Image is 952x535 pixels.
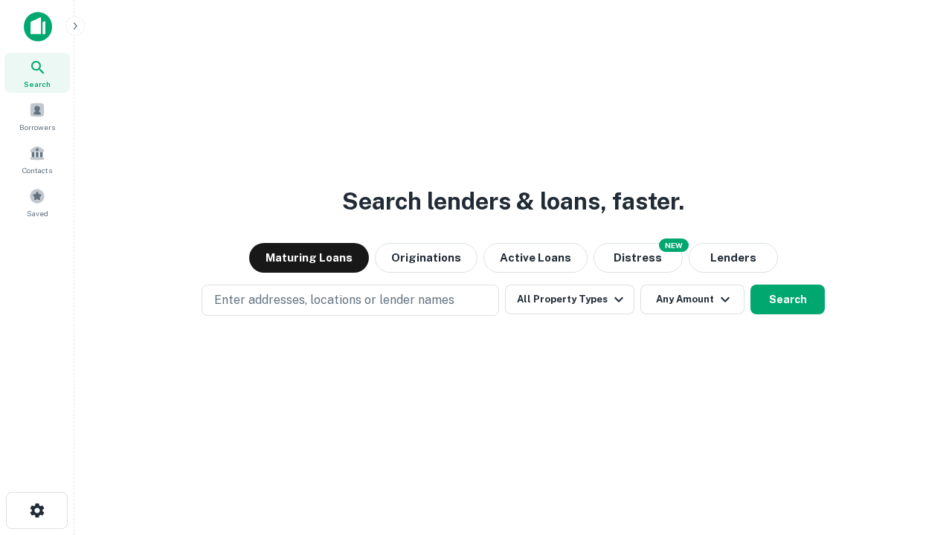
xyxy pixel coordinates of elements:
[4,139,70,179] a: Contacts
[4,182,70,222] a: Saved
[24,78,51,90] span: Search
[202,285,499,316] button: Enter addresses, locations or lender names
[594,243,683,273] button: Search distressed loans with lien and other non-mortgage details.
[375,243,477,273] button: Originations
[689,243,778,273] button: Lenders
[659,239,689,252] div: NEW
[750,285,825,314] button: Search
[4,53,70,93] a: Search
[27,207,48,219] span: Saved
[214,291,454,309] p: Enter addresses, locations or lender names
[505,285,634,314] button: All Property Types
[4,96,70,136] a: Borrowers
[878,416,952,487] iframe: Chat Widget
[19,121,55,133] span: Borrowers
[483,243,588,273] button: Active Loans
[24,12,52,42] img: capitalize-icon.png
[640,285,744,314] button: Any Amount
[249,243,369,273] button: Maturing Loans
[342,184,684,219] h3: Search lenders & loans, faster.
[22,164,52,176] span: Contacts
